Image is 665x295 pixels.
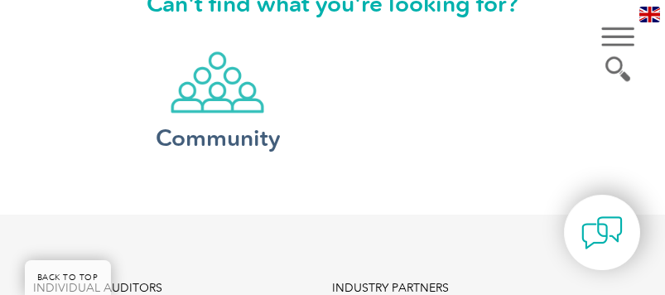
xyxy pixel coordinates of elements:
[170,51,265,114] img: icon-community.webp
[639,7,660,22] img: en
[150,128,286,148] h3: Community
[135,51,301,148] a: Community
[25,260,111,295] a: BACK TO TOP
[333,281,450,295] a: INDUSTRY PARTNERS
[581,212,623,254] img: contact-chat.png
